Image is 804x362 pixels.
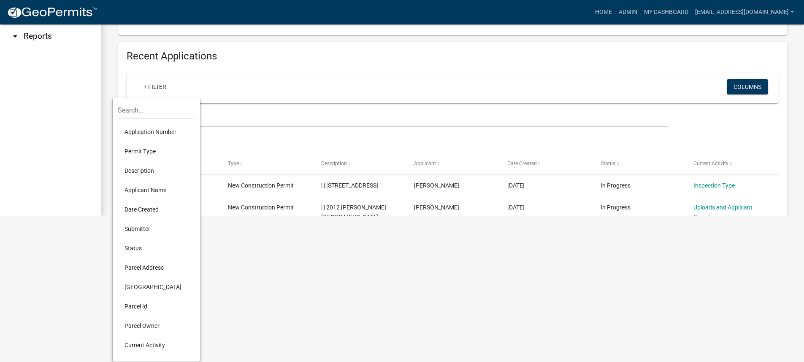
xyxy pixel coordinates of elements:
[321,204,386,220] span: | | 2012 Spivey Village Dr
[593,154,686,174] datatable-header-cell: Status
[507,161,537,166] span: Date Created
[414,204,459,211] span: Arthur J Culpepper
[615,4,641,20] a: Admin
[137,79,173,94] a: + Filter
[406,154,499,174] datatable-header-cell: Applicant
[693,161,728,166] span: Current Activity
[118,161,195,180] li: Description
[414,182,459,189] span: Robert Calvin Wise
[118,297,195,316] li: Parcel Id
[313,154,406,174] datatable-header-cell: Description
[118,102,195,119] input: Search...
[693,182,735,189] a: Inspection Type
[118,122,195,142] li: Application Number
[641,4,692,20] a: My Dashboard
[118,277,195,297] li: [GEOGRAPHIC_DATA]
[228,161,239,166] span: Type
[601,204,631,211] span: In Progress
[499,154,593,174] datatable-header-cell: Date Created
[228,182,294,189] span: New Construction Permit
[685,154,779,174] datatable-header-cell: Current Activity
[692,4,797,20] a: [EMAIL_ADDRESS][DOMAIN_NAME]
[127,50,779,62] h4: Recent Applications
[118,239,195,258] li: Status
[507,182,525,189] span: 09/24/2025
[118,219,195,239] li: Submitter
[118,316,195,335] li: Parcel Owner
[228,204,294,211] span: New Construction Permit
[601,161,615,166] span: Status
[118,180,195,200] li: Applicant Name
[727,79,768,94] button: Columns
[321,161,347,166] span: Description
[507,204,525,211] span: 09/22/2025
[592,4,615,20] a: Home
[118,142,195,161] li: Permit Type
[414,161,436,166] span: Applicant
[10,31,20,41] i: arrow_drop_down
[321,182,378,189] span: | | 960 HWY 36 WEST WOODLAND
[118,258,195,277] li: Parcel Address
[601,182,631,189] span: In Progress
[127,110,668,127] input: Search for applications
[118,335,195,355] li: Current Activity
[220,154,313,174] datatable-header-cell: Type
[118,200,195,219] li: Date Created
[693,204,753,220] a: Uploads and Applicant Signature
